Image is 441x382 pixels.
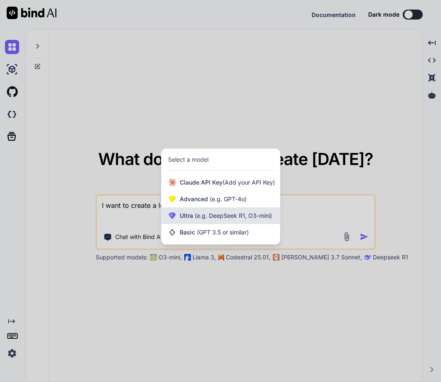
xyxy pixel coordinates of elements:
[197,229,249,236] span: (GPT 3.5 or similar)
[223,179,275,186] span: (Add your API Key)
[193,212,272,219] span: (e.g. DeepSeek R1, O3-mini)
[180,178,275,187] span: Claude API Key
[180,228,249,237] span: Basic
[208,195,247,202] span: (e.g. GPT-4o)
[180,195,247,203] span: Advanced
[168,155,208,164] div: Select a model
[180,212,272,220] span: Ultra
